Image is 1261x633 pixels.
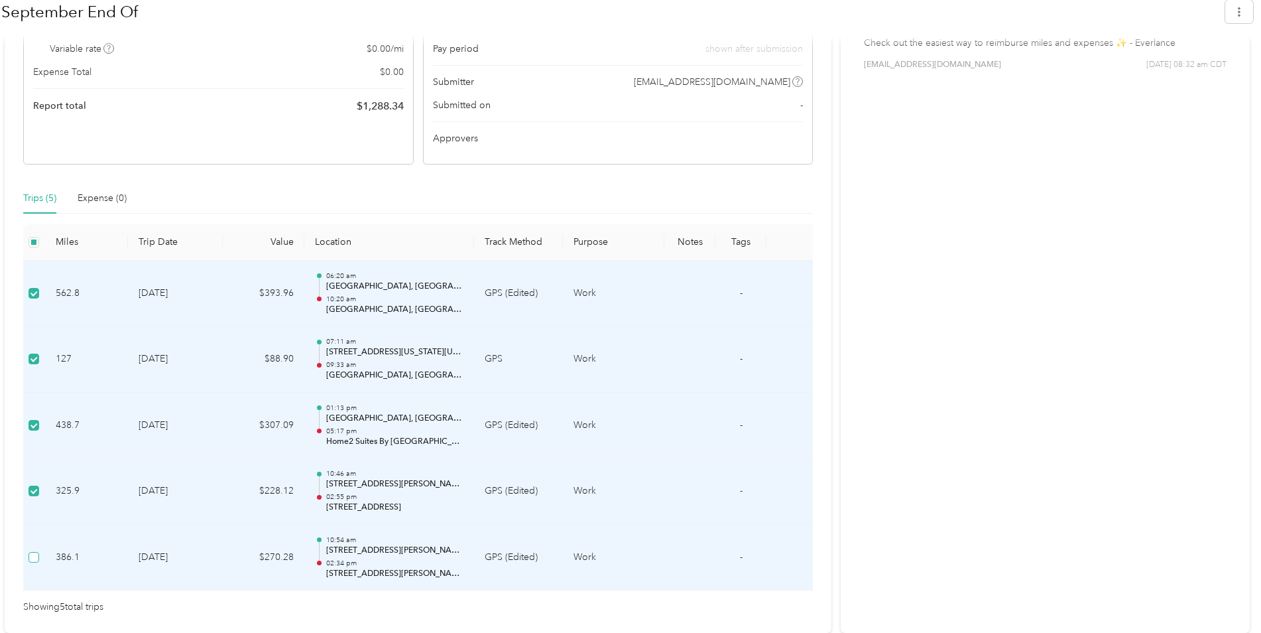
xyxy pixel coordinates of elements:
[128,261,223,327] td: [DATE]
[128,393,223,459] td: [DATE]
[326,413,464,425] p: [GEOGRAPHIC_DATA], [GEOGRAPHIC_DATA][US_STATE], [GEOGRAPHIC_DATA]
[326,281,464,293] p: [GEOGRAPHIC_DATA], [GEOGRAPHIC_DATA], [GEOGRAPHIC_DATA], [GEOGRAPHIC_DATA], [GEOGRAPHIC_DATA], [U...
[223,261,304,327] td: $393.96
[33,99,86,113] span: Report total
[128,458,223,525] td: [DATE]
[223,393,304,459] td: $307.09
[45,261,128,327] td: 562.8
[326,478,464,490] p: [STREET_ADDRESS][PERSON_NAME][PERSON_NAME][US_STATE]
[304,224,474,261] th: Location
[326,427,464,436] p: 05:17 pm
[128,326,223,393] td: [DATE]
[664,224,715,261] th: Notes
[223,525,304,591] td: $270.28
[326,360,464,370] p: 09:33 am
[326,403,464,413] p: 01:13 pm
[864,59,1001,71] span: [EMAIL_ADDRESS][DOMAIN_NAME]
[433,42,479,56] span: Pay period
[326,304,464,316] p: [GEOGRAPHIC_DATA], [GEOGRAPHIC_DATA], [GEOGRAPHIC_DATA]
[326,502,464,514] p: [STREET_ADDRESS]
[45,393,128,459] td: 438.7
[326,370,464,382] p: [GEOGRAPHIC_DATA], [GEOGRAPHIC_DATA], [GEOGRAPHIC_DATA], [US_STATE], 74137, [GEOGRAPHIC_DATA]
[326,295,464,304] p: 10:20 am
[740,551,743,563] span: -
[45,525,128,591] td: 386.1
[433,75,474,89] span: Submitter
[563,261,665,327] td: Work
[326,271,464,281] p: 06:20 am
[326,545,464,557] p: [STREET_ADDRESS][PERSON_NAME][PERSON_NAME][US_STATE]
[357,98,404,114] span: $ 1,288.34
[326,436,464,448] p: Home2 Suites By [GEOGRAPHIC_DATA][US_STATE], [STREET_ADDRESS]
[474,326,562,393] td: GPS
[223,224,304,261] th: Value
[50,42,115,56] span: Variable rate
[45,224,128,261] th: Miles
[740,485,743,496] span: -
[563,525,665,591] td: Work
[715,224,766,261] th: Tags
[800,98,803,112] span: -
[326,535,464,545] p: 10:54 am
[367,42,404,56] span: $ 0.00 / mi
[78,191,127,206] div: Expense (0)
[223,326,304,393] td: $88.90
[326,337,464,346] p: 07:11 am
[326,559,464,568] p: 02:34 pm
[326,568,464,580] p: [STREET_ADDRESS][PERSON_NAME][PERSON_NAME][PERSON_NAME]
[45,326,128,393] td: 127
[474,261,562,327] td: GPS (Edited)
[433,98,491,112] span: Submitted on
[1146,59,1227,71] span: [DATE] 08:32 am CDT
[23,600,103,614] span: Showing 5 total trips
[326,346,464,358] p: [STREET_ADDRESS][US_STATE][US_STATE][US_STATE]
[563,326,665,393] td: Work
[474,224,562,261] th: Track Method
[563,458,665,525] td: Work
[474,458,562,525] td: GPS (Edited)
[634,75,790,89] span: [EMAIL_ADDRESS][DOMAIN_NAME]
[563,393,665,459] td: Work
[740,287,743,299] span: -
[563,224,665,261] th: Purpose
[326,469,464,478] p: 10:46 am
[740,353,743,364] span: -
[128,224,223,261] th: Trip Date
[433,131,478,145] span: Approvers
[45,458,128,525] td: 325.9
[223,458,304,525] td: $228.12
[474,525,562,591] td: GPS (Edited)
[380,65,404,79] span: $ 0.00
[33,65,91,79] span: Expense Total
[705,42,803,56] span: shown after submission
[326,492,464,502] p: 02:55 pm
[474,393,562,459] td: GPS (Edited)
[128,525,223,591] td: [DATE]
[23,191,56,206] div: Trips (5)
[740,419,743,431] span: -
